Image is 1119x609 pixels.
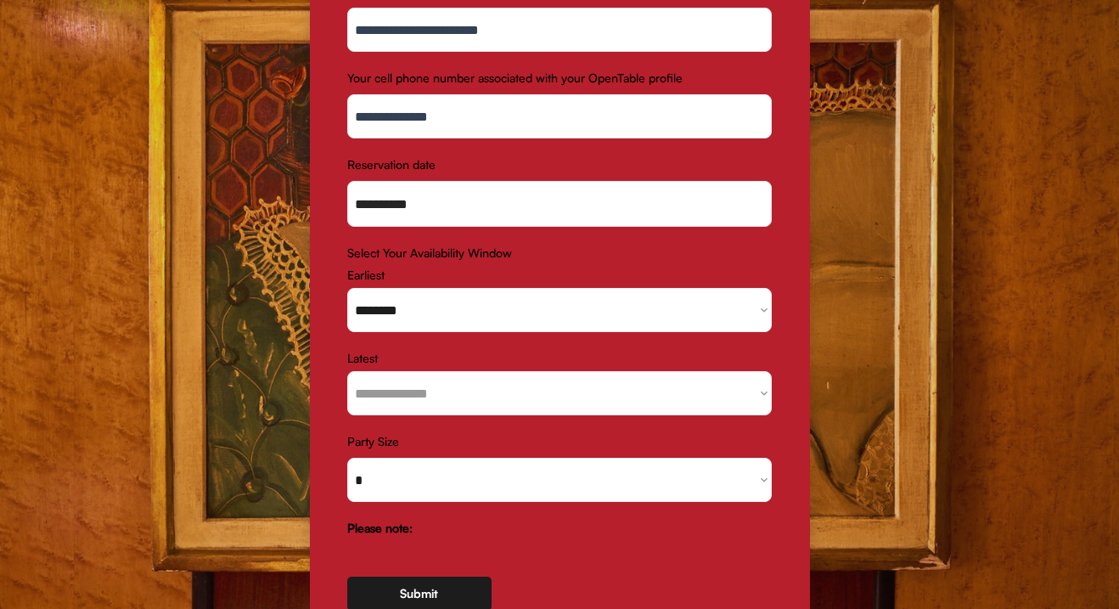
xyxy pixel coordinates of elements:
div: Submit [400,588,438,600]
div: Select Your Availability Window [347,247,772,259]
div: Earliest [347,269,772,281]
div: Please note: [347,522,772,534]
div: Reservation date [347,159,772,171]
div: Latest [347,352,772,364]
div: Party Size [347,436,772,448]
div: Your cell phone number associated with your OpenTable profile [347,72,772,84]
